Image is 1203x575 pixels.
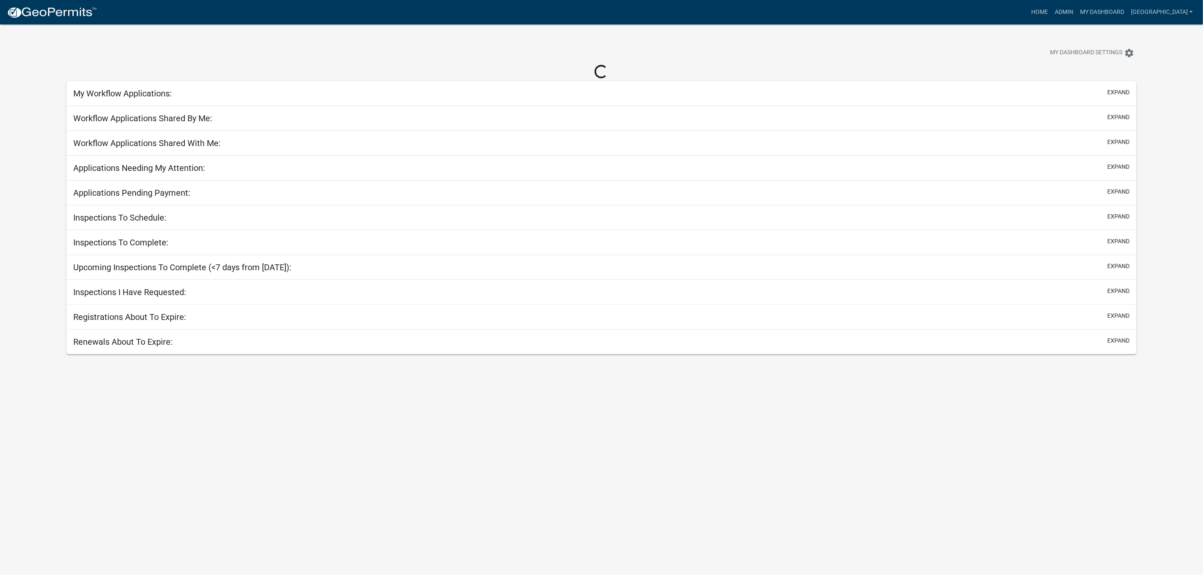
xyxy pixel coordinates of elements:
[1107,212,1130,221] button: expand
[1077,4,1128,20] a: My Dashboard
[73,113,212,123] h5: Workflow Applications Shared By Me:
[1028,4,1051,20] a: Home
[73,88,172,98] h5: My Workflow Applications:
[1107,336,1130,345] button: expand
[1124,48,1134,58] i: settings
[1107,187,1130,196] button: expand
[73,213,166,223] h5: Inspections To Schedule:
[73,262,291,272] h5: Upcoming Inspections To Complete (<7 days from [DATE]):
[73,138,221,148] h5: Workflow Applications Shared With Me:
[1051,4,1077,20] a: Admin
[1128,4,1196,20] a: [GEOGRAPHIC_DATA]
[1043,45,1141,61] button: My Dashboard Settingssettings
[1107,287,1130,295] button: expand
[73,337,173,347] h5: Renewals About To Expire:
[73,287,186,297] h5: Inspections I Have Requested:
[1107,262,1130,271] button: expand
[73,312,186,322] h5: Registrations About To Expire:
[1050,48,1123,58] span: My Dashboard Settings
[1107,113,1130,122] button: expand
[73,188,190,198] h5: Applications Pending Payment:
[1107,311,1130,320] button: expand
[1107,138,1130,146] button: expand
[1107,162,1130,171] button: expand
[1107,88,1130,97] button: expand
[1107,237,1130,246] button: expand
[73,237,168,248] h5: Inspections To Complete:
[73,163,205,173] h5: Applications Needing My Attention:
